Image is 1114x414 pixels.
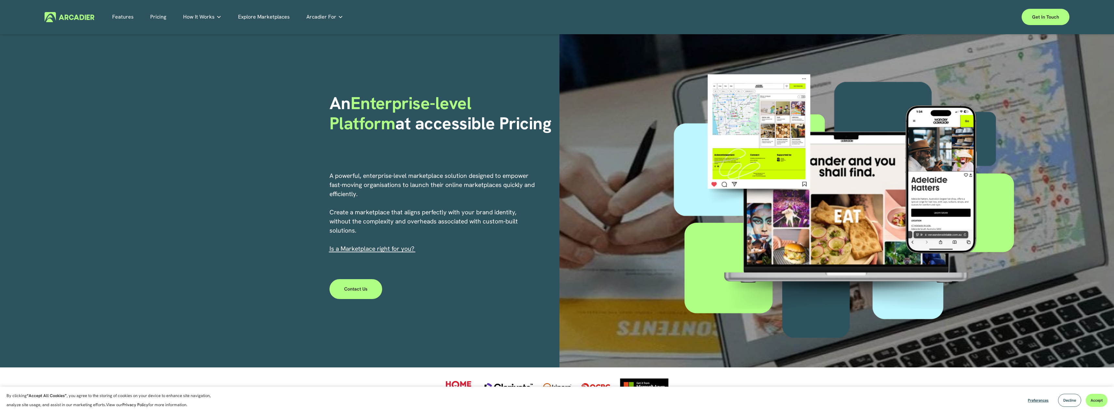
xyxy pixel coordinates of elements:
a: folder dropdown [306,12,343,22]
span: Preferences [1028,398,1049,403]
a: Features [112,12,134,22]
span: How It Works [183,12,215,21]
a: Pricing [150,12,166,22]
a: folder dropdown [183,12,221,22]
button: Decline [1058,394,1081,407]
a: Privacy Policy [122,402,148,407]
img: Arcadier [45,12,94,22]
span: Accept [1091,398,1103,403]
button: Accept [1086,394,1107,407]
span: Decline [1063,398,1076,403]
button: Preferences [1023,394,1054,407]
strong: “Accept All Cookies” [27,393,67,398]
p: By clicking , you agree to the storing of cookies on your device to enhance site navigation, anal... [7,391,218,409]
h1: An at accessible Pricing [329,93,555,134]
span: Enterprise-level Platform [329,92,476,135]
a: Contact Us [329,279,383,299]
a: s a Marketplace right for you? [331,245,414,253]
span: I [329,245,414,253]
p: A powerful, enterprise-level marketplace solution designed to empower fast-moving organisations t... [329,171,536,253]
span: Arcadier For [306,12,336,21]
a: Explore Marketplaces [238,12,290,22]
a: Get in touch [1022,9,1069,25]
